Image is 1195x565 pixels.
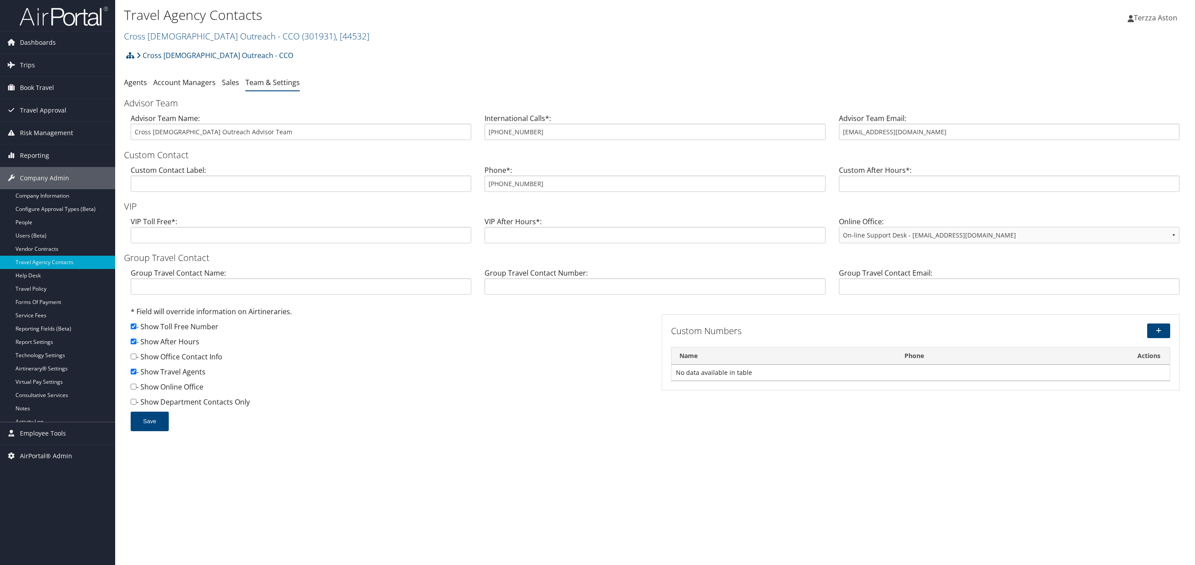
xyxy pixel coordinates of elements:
th: Actions: activate to sort column ascending [1128,347,1170,365]
span: Book Travel [20,77,54,99]
h1: Travel Agency Contacts [124,6,832,24]
span: Terzza Aston [1134,13,1177,23]
div: Advisor Team Name: [124,113,478,147]
th: Name: activate to sort column descending [671,347,896,365]
div: * Field will override information on Airtineraries. [131,306,648,321]
h3: Group Travel Contact [124,252,1186,264]
td: No data available in table [671,365,1170,381]
div: Online Office: [832,216,1186,250]
img: airportal-logo.png [19,6,108,27]
a: Account Managers [153,78,216,87]
div: Group Travel Contact Number: [478,268,832,302]
div: VIP Toll Free*: [124,216,478,250]
a: Cross [DEMOGRAPHIC_DATA] Outreach - CCO [136,47,293,64]
div: - Show Office Contact Info [131,351,648,366]
div: - Show After Hours [131,336,648,351]
a: Terzza Aston [1128,4,1186,31]
span: Reporting [20,144,49,167]
div: - Show Toll Free Number [131,321,648,336]
div: International Calls*: [478,113,832,147]
div: - Show Department Contacts Only [131,397,648,412]
span: AirPortal® Admin [20,445,72,467]
a: Agents [124,78,147,87]
a: Team & Settings [245,78,300,87]
h3: Custom Numbers [671,325,1001,337]
button: Save [131,412,169,431]
a: Cross [DEMOGRAPHIC_DATA] Outreach - CCO [124,30,369,42]
div: - Show Travel Agents [131,366,648,382]
span: Trips [20,54,35,76]
div: Group Travel Contact Name: [124,268,478,302]
span: , [ 44532 ] [336,30,369,42]
span: Risk Management [20,122,73,144]
span: Travel Approval [20,99,66,121]
th: Phone: activate to sort column ascending [896,347,1129,365]
span: Company Admin [20,167,69,189]
span: Dashboards [20,31,56,54]
a: Sales [222,78,239,87]
div: VIP After Hours*: [478,216,832,250]
span: Employee Tools [20,422,66,444]
h3: Custom Contact [124,149,1186,161]
div: Advisor Team Email: [832,113,1186,147]
h3: VIP [124,200,1186,213]
div: Custom Contact Label: [124,165,478,199]
div: Phone*: [478,165,832,199]
div: Custom After Hours*: [832,165,1186,199]
span: ( 301931 ) [302,30,336,42]
div: - Show Online Office [131,382,648,397]
h3: Advisor Team [124,97,1186,109]
div: Group Travel Contact Email: [832,268,1186,302]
